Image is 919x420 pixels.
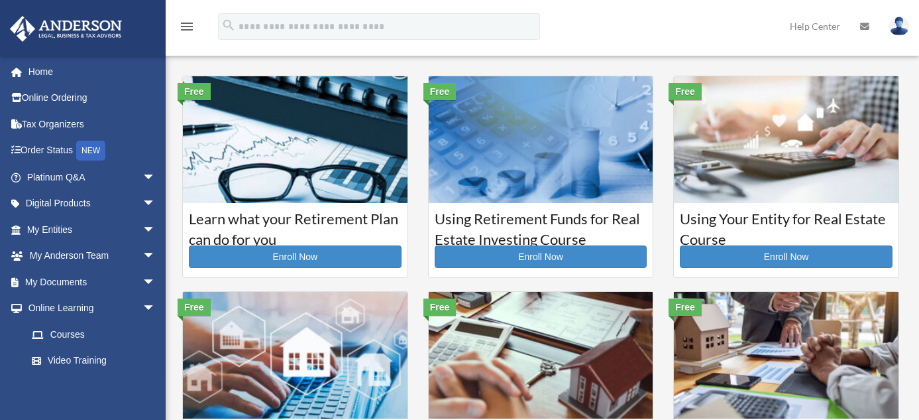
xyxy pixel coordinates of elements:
[889,17,909,36] img: User Pic
[178,83,211,100] div: Free
[179,23,195,35] a: menu
[189,209,402,242] h3: Learn what your Retirement Plan can do for you
[9,269,176,295] a: My Documentsarrow_drop_down
[680,245,892,268] a: Enroll Now
[9,295,176,322] a: Online Learningarrow_drop_down
[142,164,169,191] span: arrow_drop_down
[6,16,126,42] img: Anderson Advisors Platinum Portal
[435,245,647,268] a: Enroll Now
[142,190,169,218] span: arrow_drop_down
[669,83,702,100] div: Free
[142,243,169,270] span: arrow_drop_down
[423,299,457,316] div: Free
[179,19,195,35] i: menu
[9,85,176,111] a: Online Ordering
[9,137,176,165] a: Order StatusNEW
[189,245,402,268] a: Enroll Now
[19,321,169,348] a: Courses
[9,216,176,243] a: My Entitiesarrow_drop_down
[423,83,457,100] div: Free
[142,216,169,244] span: arrow_drop_down
[680,209,892,242] h3: Using Your Entity for Real Estate Course
[9,190,176,217] a: Digital Productsarrow_drop_down
[76,141,105,161] div: NEW
[9,243,176,269] a: My Anderson Teamarrow_drop_down
[435,209,647,242] h3: Using Retirement Funds for Real Estate Investing Course
[19,348,176,374] a: Video Training
[9,164,176,190] a: Platinum Q&Aarrow_drop_down
[142,295,169,322] span: arrow_drop_down
[669,299,702,316] div: Free
[221,18,236,33] i: search
[142,269,169,296] span: arrow_drop_down
[9,58,176,85] a: Home
[19,374,176,400] a: Resources
[9,111,176,137] a: Tax Organizers
[178,299,211,316] div: Free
